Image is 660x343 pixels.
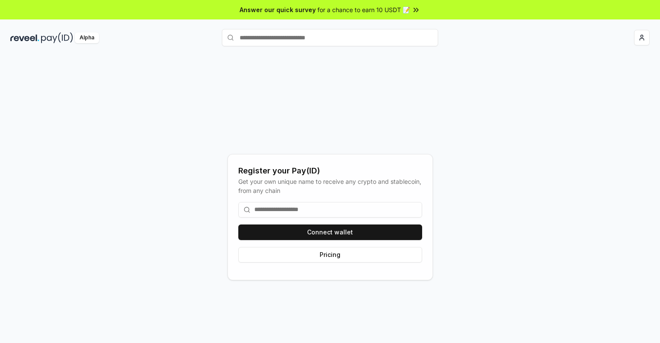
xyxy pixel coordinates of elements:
img: pay_id [41,32,73,43]
span: for a chance to earn 10 USDT 📝 [317,5,410,14]
button: Connect wallet [238,224,422,240]
span: Answer our quick survey [240,5,316,14]
button: Pricing [238,247,422,263]
div: Register your Pay(ID) [238,165,422,177]
div: Get your own unique name to receive any crypto and stablecoin, from any chain [238,177,422,195]
img: reveel_dark [10,32,39,43]
div: Alpha [75,32,99,43]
